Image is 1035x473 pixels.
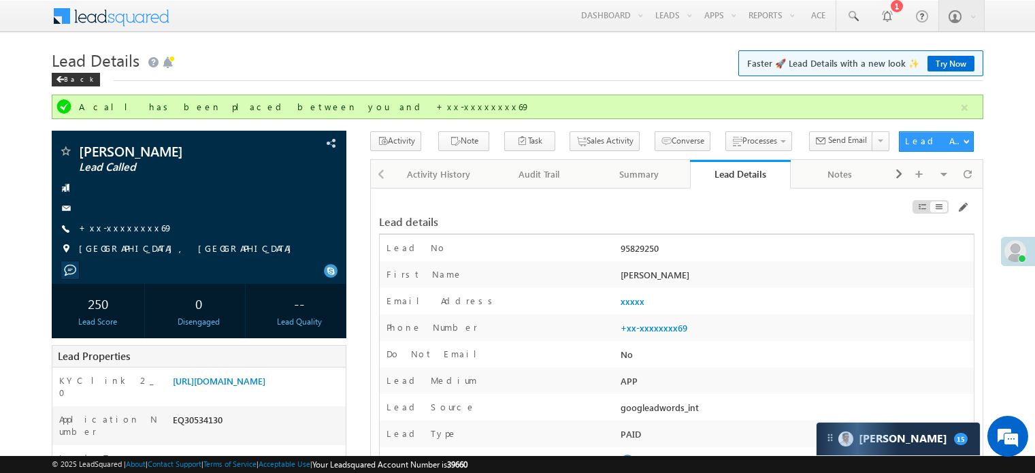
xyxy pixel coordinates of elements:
div: EQ30534130 [169,413,346,432]
label: First Name [387,268,463,280]
a: Audit Trail [489,160,589,189]
img: Carter [838,431,853,446]
button: Note [438,131,489,151]
a: Lead Details [690,160,790,189]
div: carter-dragCarter[PERSON_NAME]15 [816,422,981,456]
div: Summary [601,166,678,182]
a: Terms of Service [203,459,257,468]
label: Lead Medium [387,374,477,387]
div: Disengaged [156,316,242,328]
div: 95829250 [617,242,974,261]
div: Lead Details [700,167,780,180]
span: Faster 🚀 Lead Details with a new look ✨ [747,56,974,70]
div: Lead Actions [905,135,963,147]
button: Send Email [809,131,873,151]
a: Contact Support [148,459,201,468]
div: 250 [55,291,141,316]
label: Lead Type [59,452,130,464]
a: Back [52,72,107,84]
label: Email Address [387,295,497,307]
label: Application Number [59,413,159,438]
a: Try Now [927,56,974,71]
div: Activity History [400,166,477,182]
a: +xx-xxxxxxxx69 [79,222,173,233]
label: Lead Source [387,401,476,413]
button: Lead Actions [899,131,974,152]
label: Do Not Email [387,348,487,360]
span: 39660 [447,459,467,470]
span: 15 [954,433,968,445]
img: carter-drag [825,432,836,443]
span: Send Email [828,134,867,146]
div: Audit Trail [500,166,577,182]
button: Converse [655,131,710,151]
div: Notes [802,166,878,182]
label: Phone Number [387,321,478,333]
label: Lead No [387,242,446,254]
span: Your Leadsquared Account Number is [312,459,467,470]
a: Summary [590,160,690,189]
div: No [617,348,974,367]
div: PAID [617,427,974,446]
div: -- [257,291,342,316]
span: Processes [742,135,777,146]
a: [URL][DOMAIN_NAME] [173,375,265,387]
a: xxxxx [621,295,644,307]
label: Skype Name [387,454,467,466]
span: © 2025 LeadSquared | | | | | [52,458,467,471]
span: Lead Details [52,49,139,71]
div: A call has been placed between you and +xx-xxxxxxxx69 [79,101,959,113]
div: Lead Quality [257,316,342,328]
div: Lead details [379,216,771,228]
button: Processes [725,131,792,151]
a: +xx-xxxxxxxx69 [621,322,687,333]
div: Lead Score [55,316,141,328]
button: Activity [370,131,421,151]
button: Sales Activity [570,131,640,151]
div: PAID [169,452,346,471]
label: Lead Type [387,427,457,440]
a: About [126,459,146,468]
span: Lead Called [79,161,261,174]
button: Task [504,131,555,151]
div: APP [617,374,974,393]
a: Acceptable Use [259,459,310,468]
span: Carter [859,432,947,445]
div: googleadwords_int [617,401,974,420]
a: Activity History [389,160,489,189]
label: KYC link 2_0 [59,374,159,399]
span: [PERSON_NAME] [79,144,261,158]
div: [PERSON_NAME] [617,268,974,287]
span: Lead Properties [58,349,130,363]
div: Back [52,73,100,86]
div: 0 [156,291,242,316]
span: [GEOGRAPHIC_DATA], [GEOGRAPHIC_DATA] [79,242,298,256]
a: Notes [791,160,891,189]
